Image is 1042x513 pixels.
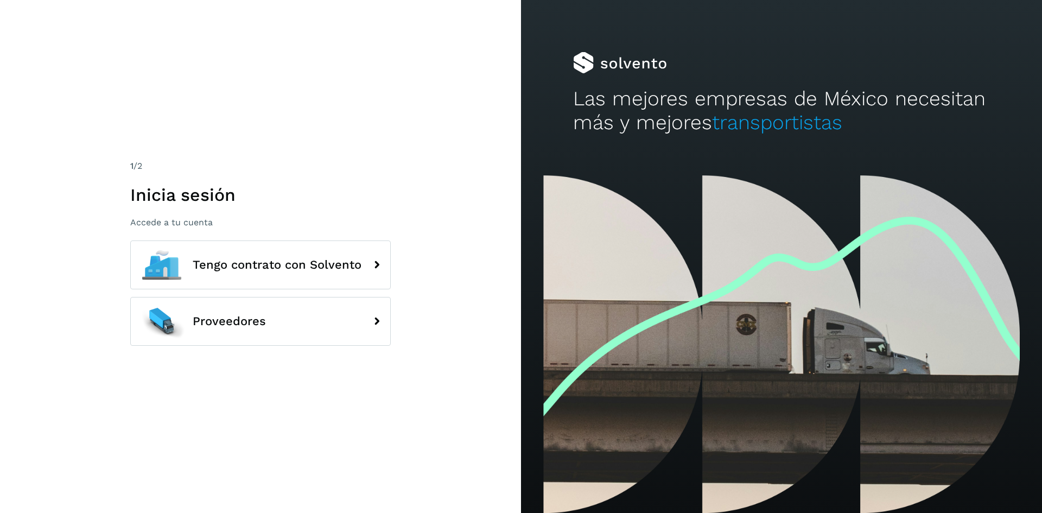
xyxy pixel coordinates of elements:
[712,111,842,134] span: transportistas
[130,185,391,205] h1: Inicia sesión
[193,315,266,328] span: Proveedores
[130,297,391,346] button: Proveedores
[130,217,391,227] p: Accede a tu cuenta
[573,87,990,135] h2: Las mejores empresas de México necesitan más y mejores
[130,240,391,289] button: Tengo contrato con Solvento
[130,160,391,173] div: /2
[193,258,361,271] span: Tengo contrato con Solvento
[130,161,134,171] span: 1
